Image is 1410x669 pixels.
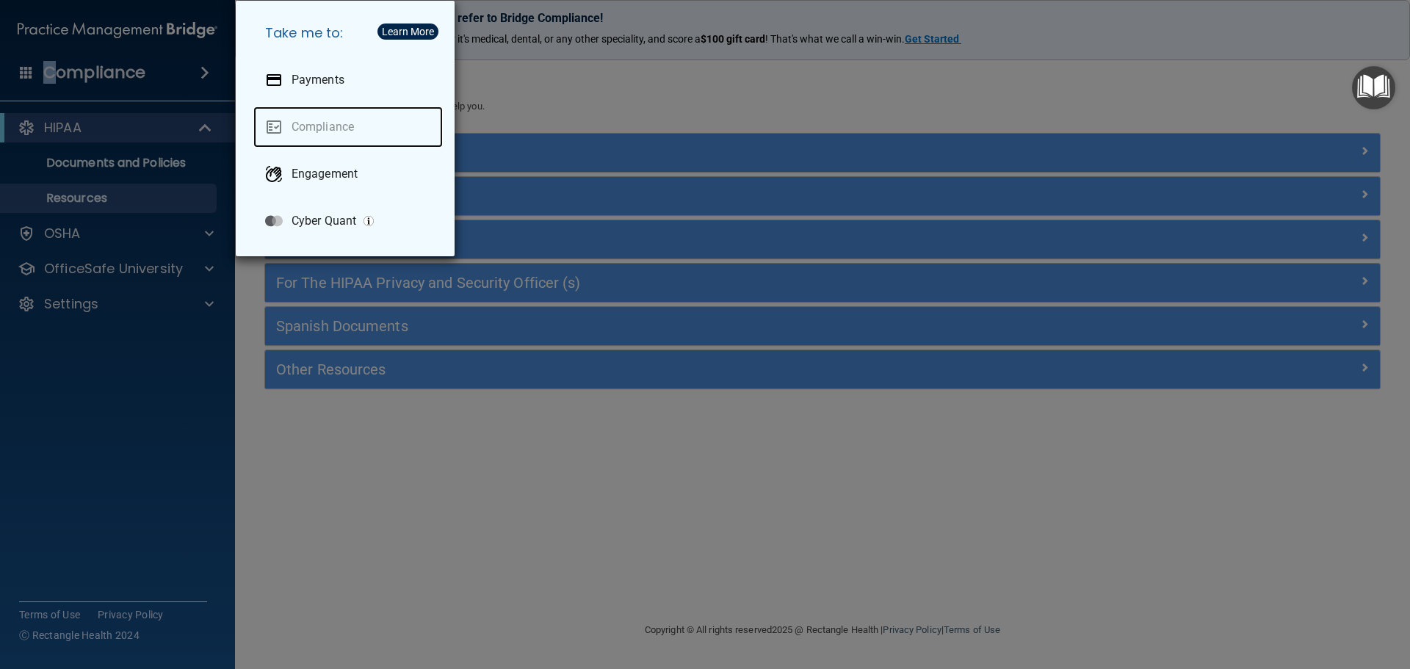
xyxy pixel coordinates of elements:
[1352,66,1395,109] button: Open Resource Center
[292,73,344,87] p: Payments
[253,153,443,195] a: Engagement
[292,214,356,228] p: Cyber Quant
[382,26,434,37] div: Learn More
[292,167,358,181] p: Engagement
[377,23,438,40] button: Learn More
[253,12,443,54] h5: Take me to:
[253,59,443,101] a: Payments
[253,106,443,148] a: Compliance
[253,200,443,242] a: Cyber Quant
